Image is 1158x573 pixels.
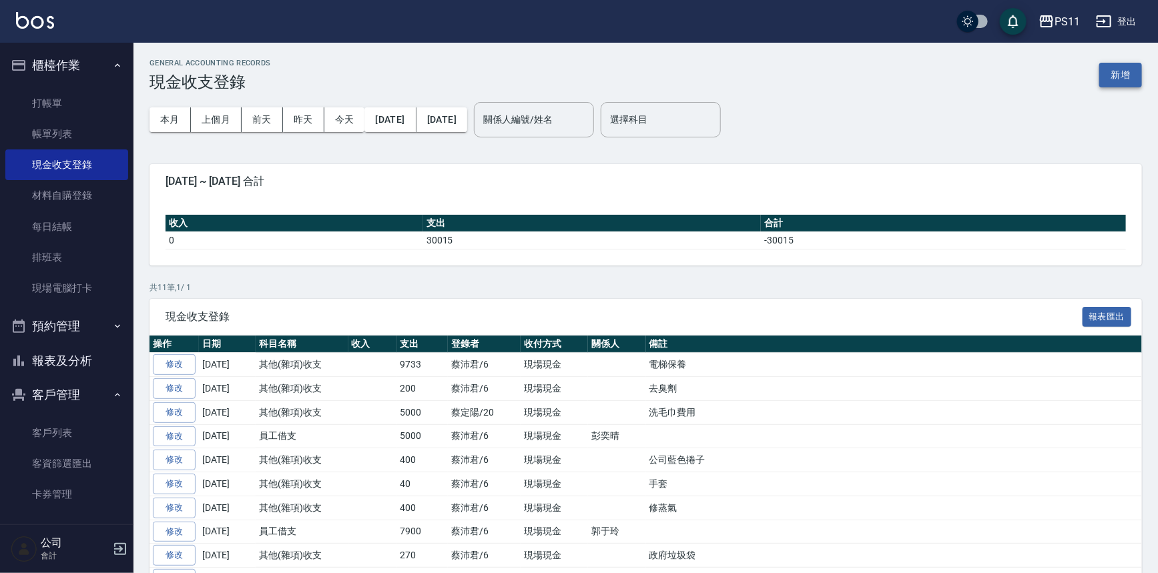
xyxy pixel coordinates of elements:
[150,281,1142,294] p: 共 11 筆, 1 / 1
[150,59,271,67] h2: GENERAL ACCOUNTING RECORDS
[397,353,449,377] td: 9733
[1083,307,1132,328] button: 報表匯出
[397,520,449,544] td: 7900
[153,354,196,375] a: 修改
[153,545,196,566] a: 修改
[448,424,521,448] td: 蔡沛君/6
[150,336,199,353] th: 操作
[521,472,588,496] td: 現場現金
[397,400,449,424] td: 5000
[256,472,348,496] td: 其他(雜項)收支
[5,516,128,550] button: 行銷工具
[199,496,256,520] td: [DATE]
[521,544,588,568] td: 現場現金
[166,175,1126,188] span: [DATE] ~ [DATE] 合計
[5,344,128,378] button: 報表及分析
[191,107,242,132] button: 上個月
[283,107,324,132] button: 昨天
[761,215,1126,232] th: 合計
[166,231,423,249] td: 0
[256,544,348,568] td: 其他(雜項)收支
[416,107,467,132] button: [DATE]
[521,448,588,472] td: 現場現金
[646,496,1142,520] td: 修蒸氣
[150,73,271,91] h3: 現金收支登錄
[448,496,521,520] td: 蔡沛君/6
[1033,8,1085,35] button: PS11
[41,536,109,550] h5: 公司
[646,472,1142,496] td: 手套
[11,536,37,562] img: Person
[397,448,449,472] td: 400
[150,107,191,132] button: 本月
[5,119,128,149] a: 帳單列表
[153,498,196,518] a: 修改
[16,12,54,29] img: Logo
[153,474,196,494] a: 修改
[5,242,128,273] a: 排班表
[1055,13,1080,30] div: PS11
[199,400,256,424] td: [DATE]
[397,544,449,568] td: 270
[199,448,256,472] td: [DATE]
[41,550,109,562] p: 會計
[5,48,128,83] button: 櫃檯作業
[761,231,1126,249] td: -30015
[448,520,521,544] td: 蔡沛君/6
[521,353,588,377] td: 現場現金
[5,273,128,304] a: 現場電腦打卡
[153,378,196,399] a: 修改
[521,377,588,401] td: 現場現金
[448,544,521,568] td: 蔡沛君/6
[448,377,521,401] td: 蔡沛君/6
[588,424,646,448] td: 彭奕晴
[153,426,196,447] a: 修改
[199,520,256,544] td: [DATE]
[5,479,128,510] a: 卡券管理
[256,496,348,520] td: 其他(雜項)收支
[256,353,348,377] td: 其他(雜項)收支
[588,336,646,353] th: 關係人
[646,336,1142,353] th: 備註
[646,353,1142,377] td: 電梯保養
[199,353,256,377] td: [DATE]
[397,377,449,401] td: 200
[199,424,256,448] td: [DATE]
[256,336,348,353] th: 科目名稱
[1099,63,1142,87] button: 新增
[199,377,256,401] td: [DATE]
[448,336,521,353] th: 登錄者
[1099,68,1142,81] a: 新增
[256,448,348,472] td: 其他(雜項)收支
[646,377,1142,401] td: 去臭劑
[423,215,762,232] th: 支出
[588,520,646,544] td: 郭于玲
[256,377,348,401] td: 其他(雜項)收支
[5,211,128,242] a: 每日結帳
[448,400,521,424] td: 蔡定陽/20
[397,336,449,353] th: 支出
[5,88,128,119] a: 打帳單
[5,309,128,344] button: 預約管理
[646,448,1142,472] td: 公司藍色捲子
[521,336,588,353] th: 收付方式
[199,472,256,496] td: [DATE]
[5,418,128,448] a: 客戶列表
[646,400,1142,424] td: 洗毛巾費用
[521,496,588,520] td: 現場現金
[5,180,128,211] a: 材料自購登錄
[5,448,128,479] a: 客資篩選匯出
[5,149,128,180] a: 現金收支登錄
[1083,310,1132,322] a: 報表匯出
[1000,8,1027,35] button: save
[423,231,762,249] td: 30015
[397,496,449,520] td: 400
[153,402,196,423] a: 修改
[166,215,423,232] th: 收入
[199,336,256,353] th: 日期
[256,400,348,424] td: 其他(雜項)收支
[5,378,128,412] button: 客戶管理
[521,520,588,544] td: 現場現金
[324,107,365,132] button: 今天
[397,472,449,496] td: 40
